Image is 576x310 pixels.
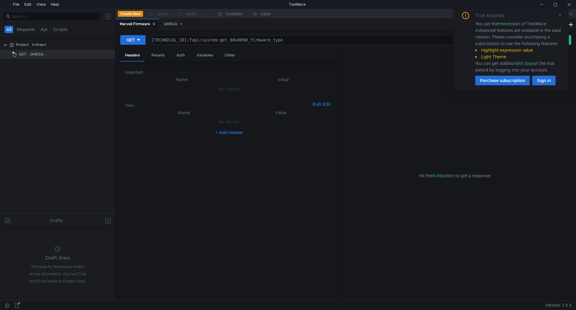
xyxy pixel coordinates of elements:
[118,11,143,17] button: Create New
[11,13,97,20] input: Search...
[432,173,441,178] span: RUN
[475,20,562,73] div: You use the version of TestMace. Advanced features are available in the paid version. Please cons...
[143,9,172,18] button: Undo
[39,26,49,33] button: Api
[125,102,310,109] h6: Own
[147,50,169,61] div: Params
[125,69,333,76] h6: Inherited
[164,21,183,27] div: QMESA
[130,76,233,83] th: Name
[475,53,562,60] li: Light Theme
[419,172,490,179] span: Hit the button to get a response
[16,40,29,49] div: Project
[220,50,240,61] div: Other
[4,26,13,33] button: All
[120,50,145,62] div: Headers
[157,10,168,17] div: Undo
[233,109,328,116] th: Value
[475,76,530,85] button: Purchase subscription
[186,10,196,17] div: Redo
[261,12,271,16] div: Save
[519,61,534,66] span: 15 days
[172,50,190,61] div: Auth
[50,217,63,224] div: Drafts
[213,129,246,136] button: + Add Header
[127,37,135,43] div: GET
[218,119,240,125] nz-embed-empty: No Results
[120,21,155,27] div: Marvell Firmware
[226,10,242,17] div: Cookies
[310,101,333,108] button: Bulk Edit
[218,86,240,92] nz-embed-empty: No Results
[498,21,506,26] span: free
[475,47,562,53] li: Highlight expression value
[233,76,333,83] th: Value
[19,50,26,59] span: GET
[532,76,556,85] button: Sign in
[51,26,69,33] button: Scripts
[545,301,571,310] span: Version: 1.3.3
[192,50,218,61] div: Variables
[172,9,201,18] button: Redo
[475,12,511,19] div: Trial expired
[475,60,562,73] div: You can get additional of the trial period by logging into your account.
[15,26,37,33] button: Requests
[120,35,145,45] button: GET
[32,40,46,49] div: E:\Project
[30,50,43,59] div: QMESA
[135,109,233,116] th: Name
